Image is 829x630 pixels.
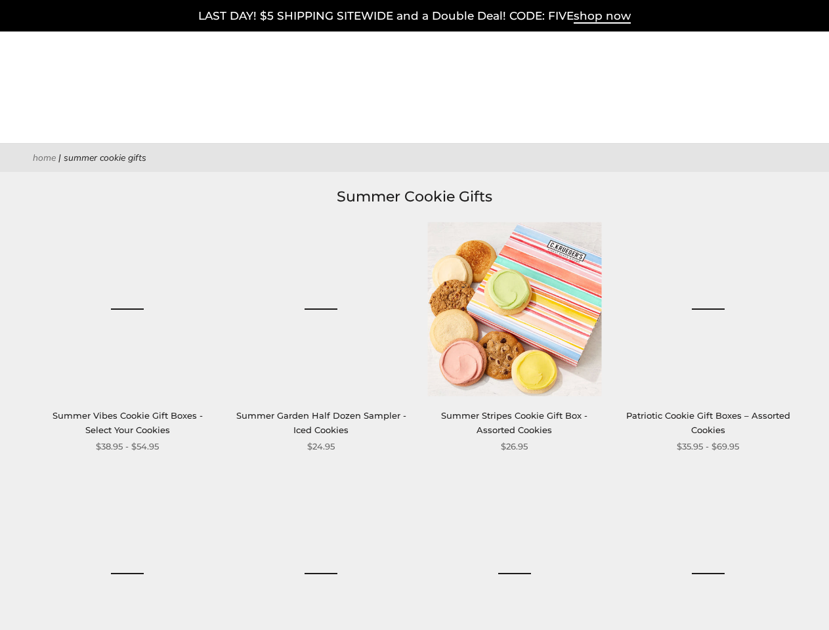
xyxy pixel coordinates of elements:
[64,152,146,164] span: Summer Cookie Gifts
[41,222,215,396] a: Summer Vibes Cookie Gift Boxes - Select Your Cookies
[198,9,631,24] a: LAST DAY! $5 SHIPPING SITEWIDE and a Double Deal! CODE: FIVEshop now
[574,9,631,24] span: shop now
[234,222,408,396] a: Summer Garden Half Dozen Sampler - Iced Cookies
[58,152,61,164] span: |
[96,440,159,453] span: $38.95 - $54.95
[441,410,587,434] a: Summer Stripes Cookie Gift Box - Assorted Cookies
[53,410,203,434] a: Summer Vibes Cookie Gift Boxes - Select Your Cookies
[236,410,406,434] a: Summer Garden Half Dozen Sampler - Iced Cookies
[501,440,528,453] span: $26.95
[427,222,601,396] img: Summer Stripes Cookie Gift Box - Assorted Cookies
[677,440,739,453] span: $35.95 - $69.95
[626,410,790,434] a: Patriotic Cookie Gift Boxes – Assorted Cookies
[621,222,795,396] a: Patriotic Cookie Gift Boxes – Assorted Cookies
[307,440,335,453] span: $24.95
[33,152,56,164] a: Home
[53,185,776,209] h1: Summer Cookie Gifts
[33,150,796,165] nav: breadcrumbs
